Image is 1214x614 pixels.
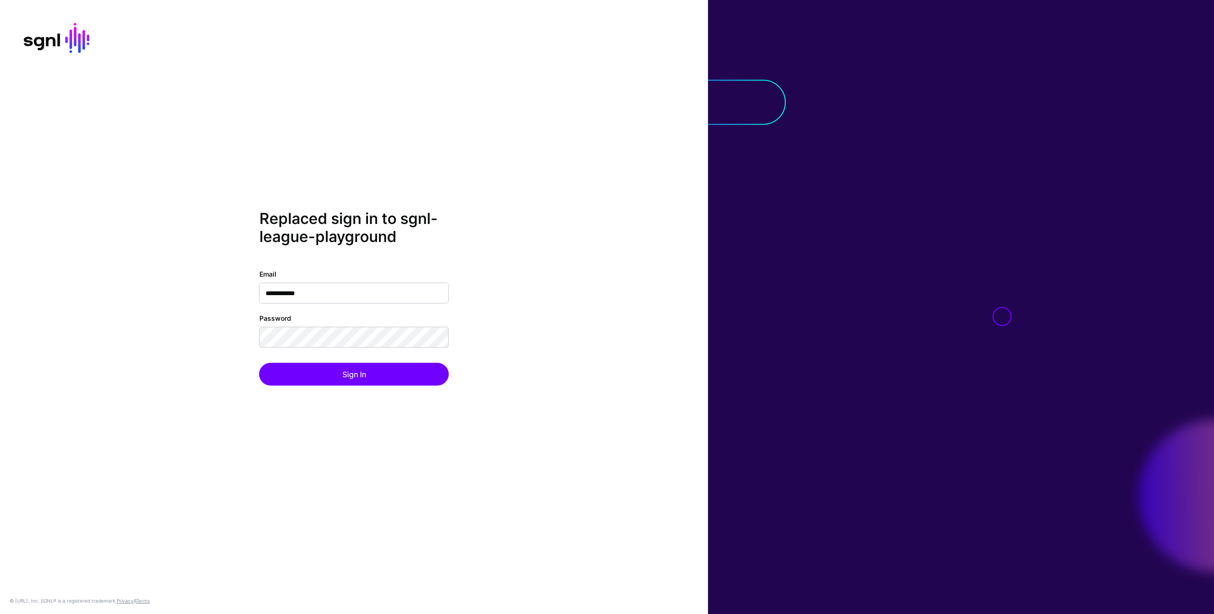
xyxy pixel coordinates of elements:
label: Password [259,313,291,323]
div: © [URL], Inc. SGNL® is a registered trademark. & [9,597,150,605]
a: Privacy [117,598,134,604]
a: Terms [136,598,150,604]
h2: Replaced sign in to sgnl-league-playground [259,210,449,246]
button: Sign In [259,363,449,385]
label: Email [259,269,276,279]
